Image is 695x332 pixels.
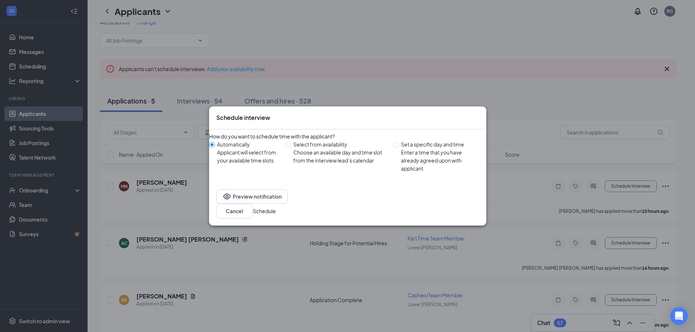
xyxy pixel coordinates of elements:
button: EyePreview notification [216,189,288,204]
div: Applicant will select from your available time slots [217,148,280,164]
svg: Eye [223,192,231,201]
button: Schedule [253,207,276,215]
div: Select from availability [293,140,387,148]
div: Set a specific day and time [401,140,480,148]
div: How do you want to schedule time with the applicant? [209,132,486,140]
div: Open Intercom Messenger [670,307,688,325]
div: Enter a time that you have already agreed upon with applicant [401,148,480,172]
h3: Schedule interview [216,114,270,122]
button: Cancel [216,204,253,218]
div: Choose an available day and time slot from the interview lead’s calendar [293,148,387,164]
div: Automatically [217,140,280,148]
